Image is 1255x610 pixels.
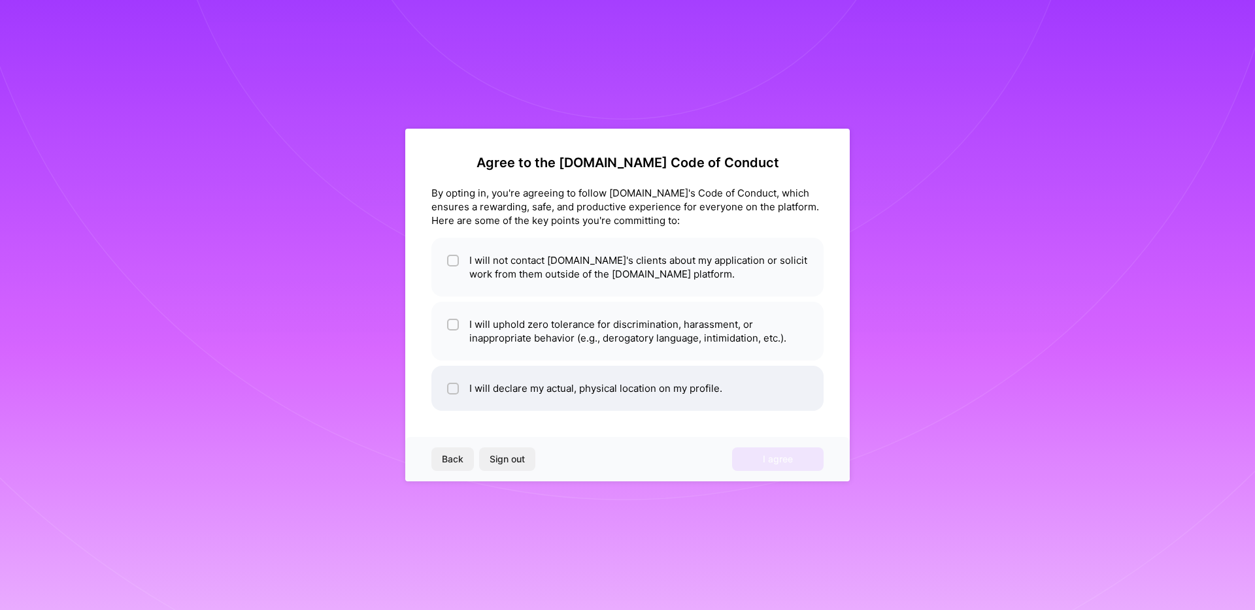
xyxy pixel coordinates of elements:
[490,453,525,466] span: Sign out
[431,186,824,227] div: By opting in, you're agreeing to follow [DOMAIN_NAME]'s Code of Conduct, which ensures a rewardin...
[431,302,824,361] li: I will uphold zero tolerance for discrimination, harassment, or inappropriate behavior (e.g., der...
[431,238,824,297] li: I will not contact [DOMAIN_NAME]'s clients about my application or solicit work from them outside...
[431,447,474,471] button: Back
[479,447,535,471] button: Sign out
[442,453,463,466] span: Back
[431,366,824,411] li: I will declare my actual, physical location on my profile.
[431,155,824,170] h2: Agree to the [DOMAIN_NAME] Code of Conduct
